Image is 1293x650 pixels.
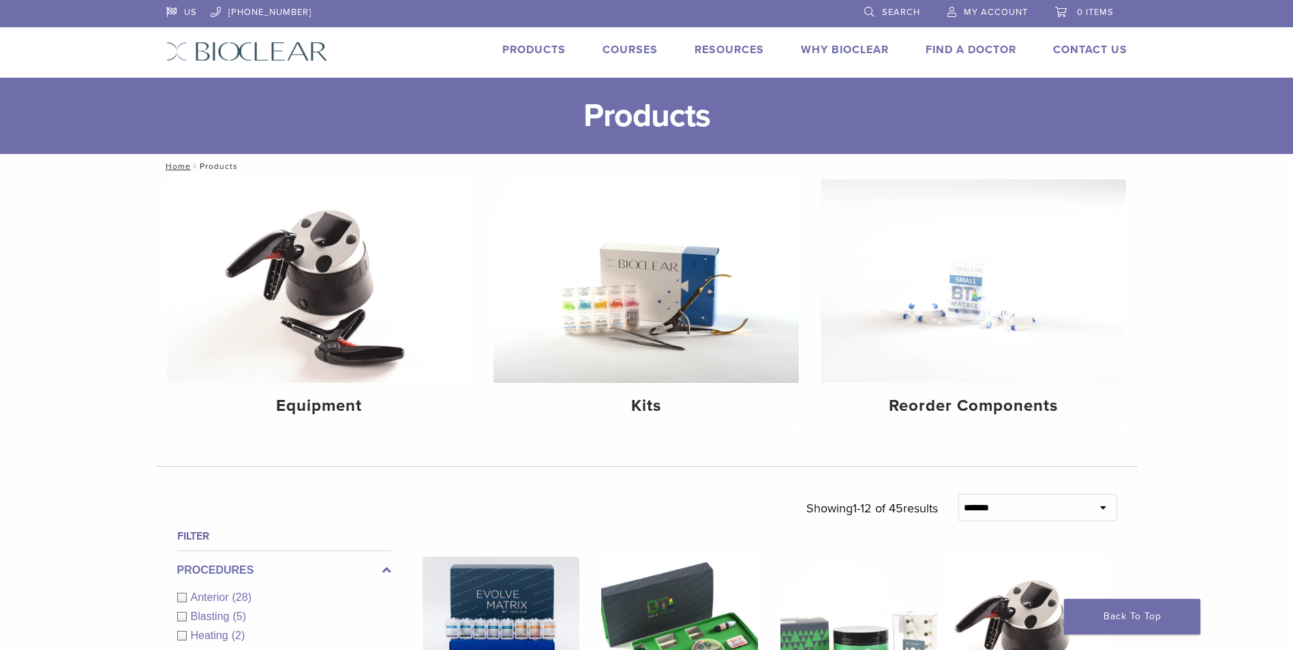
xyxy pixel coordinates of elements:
p: Showing results [806,494,938,523]
a: Kits [493,179,799,427]
h4: Reorder Components [832,394,1115,418]
span: Heating [191,630,232,641]
img: Bioclear [166,42,328,61]
h4: Filter [177,528,391,544]
span: 0 items [1077,7,1114,18]
span: Search [882,7,920,18]
img: Reorder Components [821,179,1126,383]
span: (2) [232,630,245,641]
img: Kits [493,179,799,383]
a: Why Bioclear [801,43,889,57]
img: Equipment [167,179,472,383]
a: Equipment [167,179,472,427]
span: (5) [232,610,246,622]
span: Blasting [191,610,233,622]
h4: Equipment [178,394,461,418]
nav: Products [156,154,1138,179]
span: Anterior [191,591,232,603]
a: Resources [695,43,764,57]
a: Find A Doctor [926,43,1016,57]
a: Products [502,43,566,57]
label: Procedures [177,562,391,578]
a: Courses [603,43,658,57]
span: My Account [964,7,1028,18]
a: Back To Top [1064,599,1200,634]
span: / [191,163,200,170]
a: Home [162,161,191,171]
a: Reorder Components [821,179,1126,427]
h4: Kits [504,394,788,418]
span: 1-12 of 45 [853,501,903,516]
span: (28) [232,591,252,603]
a: Contact Us [1053,43,1127,57]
